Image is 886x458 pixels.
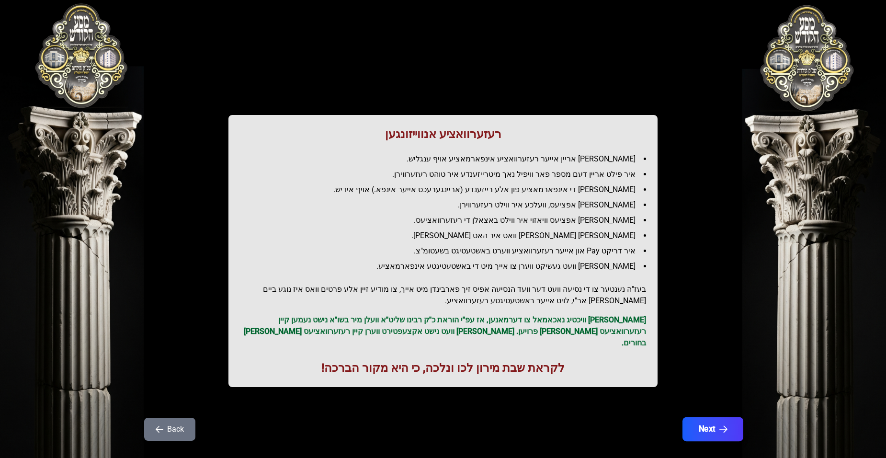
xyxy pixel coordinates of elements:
[240,126,646,142] h1: רעזערוואציע אנווייזונגען
[144,418,195,441] button: Back
[248,245,646,257] li: איר דריקט Pay און אייער רעזערוואציע ווערט באשטעטיגט בשעטומ"צ.
[248,230,646,241] li: [PERSON_NAME] [PERSON_NAME] וואס איר האט [PERSON_NAME].
[248,184,646,195] li: [PERSON_NAME] די אינפארמאציע פון אלע רייזענדע (אריינגערעכט אייער אינפא.) אויף אידיש.
[248,153,646,165] li: [PERSON_NAME] אריין אייער רעזערוואציע אינפארמאציע אויף ענגליש.
[682,417,743,441] button: Next
[248,215,646,226] li: [PERSON_NAME] אפציעס וויאזוי איר ווילט באצאלן די רעזערוואציעס.
[248,199,646,211] li: [PERSON_NAME] אפציעס, וועלכע איר ווילט רעזערווירן.
[240,284,646,307] h2: בעז"ה נענטער צו די נסיעה וועט דער וועד הנסיעה אפיס זיך פארבינדן מיט אייך, צו מודיע זיין אלע פרטים...
[248,261,646,272] li: [PERSON_NAME] וועט געשיקט ווערן צו אייך מיט די באשטעטיגטע אינפארמאציע.
[240,314,646,349] p: [PERSON_NAME] וויכטיג נאכאמאל צו דערמאנען, אז עפ"י הוראת כ"ק רבינו שליט"א וועלן מיר בשו"א נישט נע...
[240,360,646,376] h1: לקראת שבת מירון לכו ונלכה, כי היא מקור הברכה!
[248,169,646,180] li: איר פילט אריין דעם מספר פאר וויפיל נאך מיטרייזענדע איר טוהט רעזערווירן.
